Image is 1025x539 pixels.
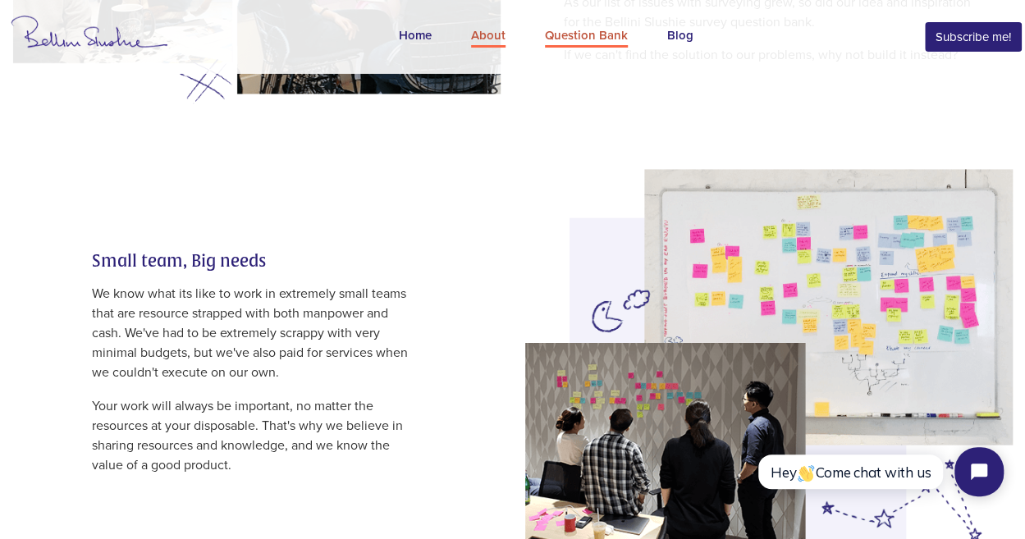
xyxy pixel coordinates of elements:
[667,26,693,48] div: Blog
[92,251,420,271] h3: Small team, Big needs
[925,22,1022,53] button: Subscribe me!
[525,7,647,67] a: Question Bank
[471,26,506,48] div: About
[399,26,432,48] div: Home
[379,7,451,67] a: Home
[647,7,713,67] a: Blog
[735,433,1018,510] iframe: Tidio Chat
[92,284,420,382] p: We know what its like to work in extremely small teams that are resource strapped with both manpo...
[451,7,525,67] a: About
[92,395,420,474] p: Your work will always be important, no matter the resources at your disposable. That's why we bel...
[545,26,628,48] div: Question Bank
